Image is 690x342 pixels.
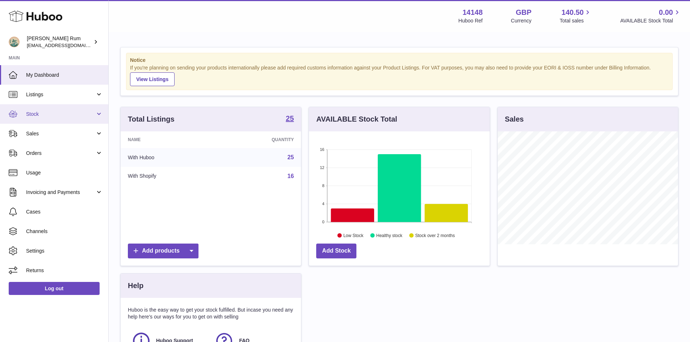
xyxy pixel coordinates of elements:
[130,64,669,86] div: If you're planning on sending your products internationally please add required customs informati...
[376,233,403,238] text: Healthy stock
[26,150,95,157] span: Orders
[128,281,143,291] h3: Help
[26,130,95,137] span: Sales
[316,114,397,124] h3: AVAILABLE Stock Total
[128,244,198,258] a: Add products
[26,169,103,176] span: Usage
[560,17,592,24] span: Total sales
[505,114,524,124] h3: Sales
[286,115,294,123] a: 25
[322,202,325,206] text: 4
[511,17,532,24] div: Currency
[26,111,95,118] span: Stock
[26,189,95,196] span: Invoicing and Payments
[218,131,301,148] th: Quantity
[516,8,531,17] strong: GBP
[322,183,325,188] text: 8
[322,220,325,224] text: 0
[463,8,483,17] strong: 14148
[620,8,681,24] a: 0.00 AVAILABLE Stock Total
[130,57,669,64] strong: Notice
[286,115,294,122] strong: 25
[121,148,218,167] td: With Huboo
[288,173,294,179] a: 16
[659,8,673,17] span: 0.00
[128,114,175,124] h3: Total Listings
[320,165,325,170] text: 12
[320,147,325,152] text: 16
[130,72,175,86] a: View Listings
[288,154,294,160] a: 25
[26,267,103,274] span: Returns
[316,244,356,258] a: Add Stock
[26,248,103,254] span: Settings
[26,91,95,98] span: Listings
[26,228,103,235] span: Channels
[560,8,592,24] a: 140.50 Total sales
[27,35,92,49] div: [PERSON_NAME] Rum
[27,42,106,48] span: [EMAIL_ADDRESS][DOMAIN_NAME]
[26,72,103,79] span: My Dashboard
[9,282,100,295] a: Log out
[620,17,681,24] span: AVAILABLE Stock Total
[415,233,455,238] text: Stock over 2 months
[343,233,364,238] text: Low Stock
[128,307,294,320] p: Huboo is the easy way to get your stock fulfilled. But incase you need any help here's our ways f...
[26,208,103,215] span: Cases
[561,8,584,17] span: 140.50
[121,131,218,148] th: Name
[9,37,20,47] img: mail@bartirum.wales
[121,167,218,186] td: With Shopify
[459,17,483,24] div: Huboo Ref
